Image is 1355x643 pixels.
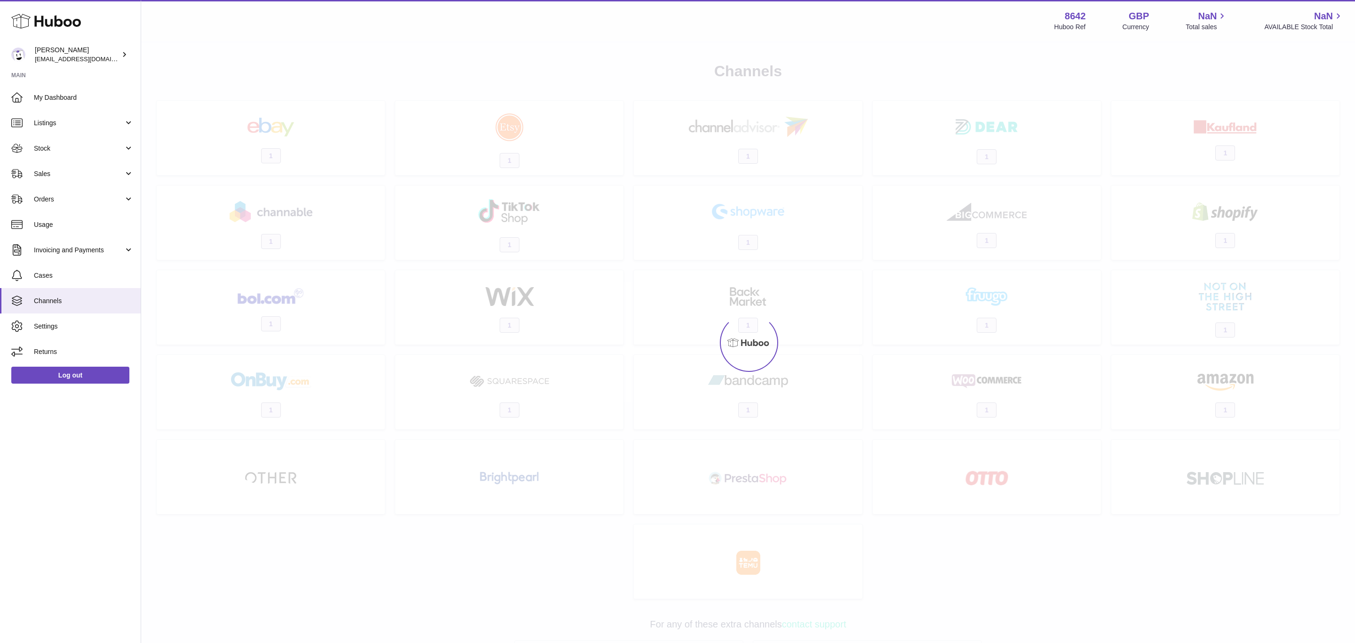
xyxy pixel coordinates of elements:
[34,246,124,255] span: Invoicing and Payments
[34,271,134,280] span: Cases
[1264,23,1344,32] span: AVAILABLE Stock Total
[34,119,124,128] span: Listings
[1198,10,1217,23] span: NaN
[1186,10,1227,32] a: NaN Total sales
[1129,10,1149,23] strong: GBP
[34,144,124,153] span: Stock
[1054,23,1086,32] div: Huboo Ref
[34,195,124,204] span: Orders
[35,46,120,64] div: [PERSON_NAME]
[34,297,134,305] span: Channels
[35,55,138,63] span: [EMAIL_ADDRESS][DOMAIN_NAME]
[1065,10,1086,23] strong: 8642
[1186,23,1227,32] span: Total sales
[1314,10,1333,23] span: NaN
[11,48,25,62] img: internalAdmin-8642@internal.huboo.com
[34,347,134,356] span: Returns
[1123,23,1149,32] div: Currency
[11,367,129,384] a: Log out
[1264,10,1344,32] a: NaN AVAILABLE Stock Total
[34,322,134,331] span: Settings
[34,169,124,178] span: Sales
[34,93,134,102] span: My Dashboard
[34,220,134,229] span: Usage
